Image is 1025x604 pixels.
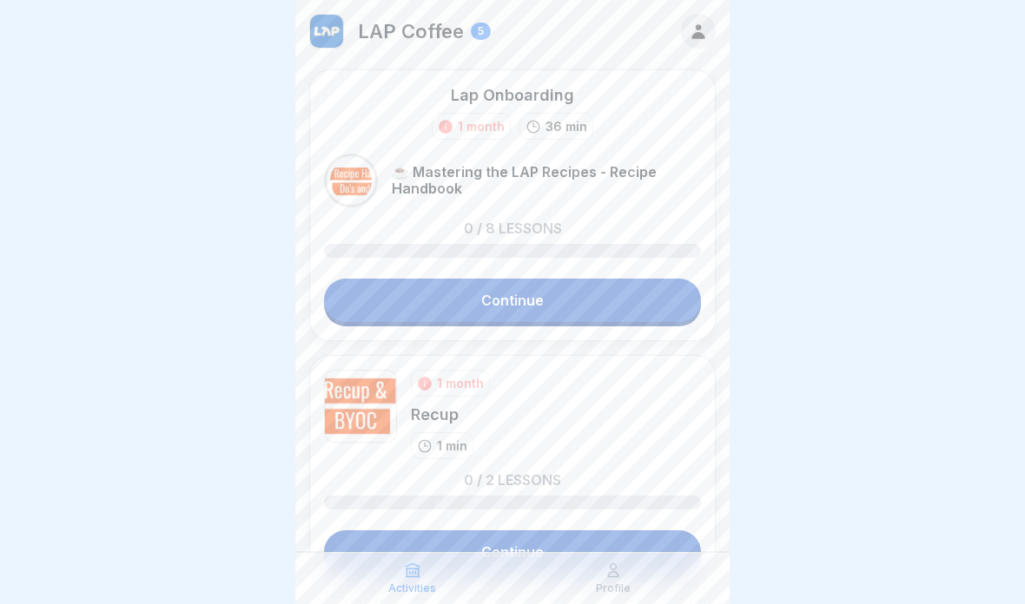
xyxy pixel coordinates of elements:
img: u50ha5qsz9j9lbpw4znzdcj5.png [324,370,397,443]
div: 1 month [437,374,484,392]
div: Lap Onboarding [451,84,574,106]
img: w1n62d9c1m8dr293gbm2xwec.png [310,15,343,48]
p: LAP Coffee [358,20,464,43]
p: 1 min [437,437,467,455]
p: ☕ Mastering the LAP Recipes - Recipe Handbook [392,164,701,197]
p: 0 / 8 lessons [464,221,562,235]
div: Recup [411,404,490,425]
p: 0 / 2 lessons [464,473,561,487]
a: Continue [324,530,701,574]
div: 1 month [458,117,505,135]
a: Continue [324,279,701,322]
p: 36 min [546,117,587,135]
div: 5 [471,23,491,40]
p: Activities [388,582,436,594]
p: Profile [596,582,631,594]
